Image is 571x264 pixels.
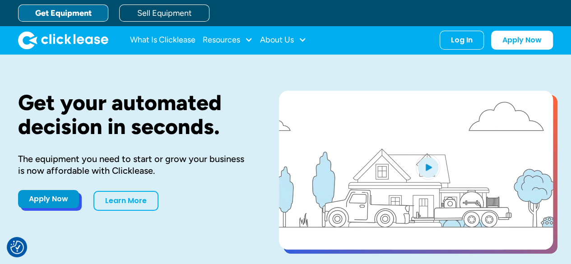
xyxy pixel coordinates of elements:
div: The equipment you need to start or grow your business is now affordable with Clicklease. [18,153,250,176]
div: About Us [260,31,306,49]
a: Learn More [93,191,158,211]
a: Sell Equipment [119,5,209,22]
div: Resources [203,31,253,49]
a: Apply Now [18,190,79,208]
img: Clicklease logo [18,31,108,49]
a: home [18,31,108,49]
a: open lightbox [279,91,553,250]
button: Consent Preferences [10,241,24,254]
img: Revisit consent button [10,241,24,254]
img: Blue play button logo on a light blue circular background [416,154,440,180]
a: Apply Now [491,31,553,50]
div: Log In [451,36,473,45]
a: What Is Clicklease [130,31,195,49]
h1: Get your automated decision in seconds. [18,91,250,139]
a: Get Equipment [18,5,108,22]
